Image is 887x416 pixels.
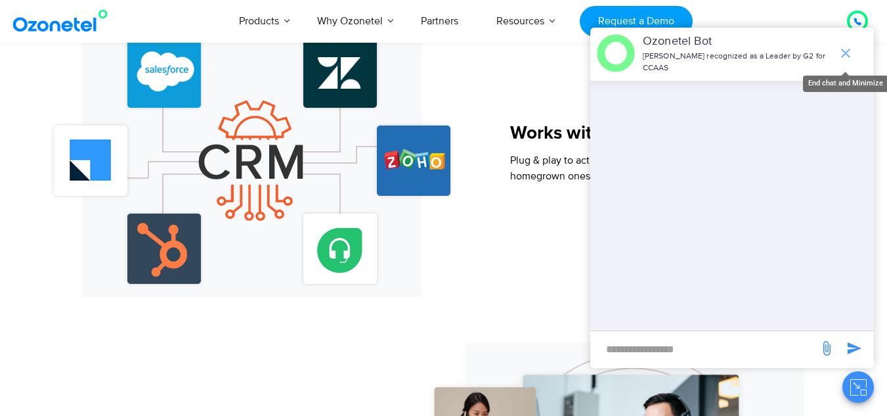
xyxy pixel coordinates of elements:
[510,154,812,183] span: Plug & play to activate this feature from almost any CRM including homegrown ones. (links to all ...
[833,40,859,66] span: end chat or minimize
[597,34,635,72] img: header
[841,335,867,361] span: send message
[842,371,874,403] button: Close chat
[510,124,813,143] h5: Works with Salesforce, Zoho & more
[597,338,812,361] div: new-msg-input
[813,335,840,361] span: send message
[580,6,692,37] a: Request a Demo
[643,33,831,51] p: Ozonetel Bot
[643,51,831,74] p: [PERSON_NAME] recognized as a Leader by G2 for CCAAS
